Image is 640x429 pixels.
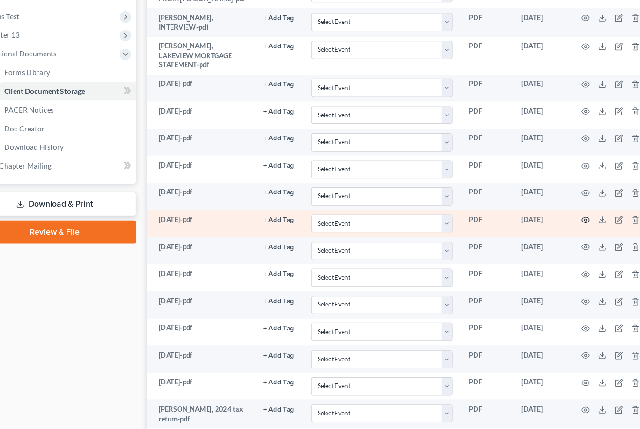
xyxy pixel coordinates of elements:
[13,142,159,159] a: NextChapter Mailing
[274,38,302,46] a: + Add Tag
[274,392,302,401] a: + Add Tag
[627,397,635,405] span: 4
[274,394,302,400] button: + Add Tag
[499,117,550,141] td: [DATE]
[21,28,53,36] span: Chapter 13
[452,92,499,117] td: PDF
[168,92,266,117] td: [DATE]-pdf
[499,313,550,337] td: [DATE]
[499,92,550,117] td: [DATE]
[168,8,266,34] td: [PERSON_NAME], INTERVIEW-pdf
[274,344,302,350] button: + Add Tag
[274,195,302,204] a: + Add Tag
[32,58,159,75] a: Forms Library
[274,97,302,106] a: + Add Tag
[274,219,302,228] a: + Add Tag
[274,146,302,154] a: + Add Tag
[499,141,550,166] td: [DATE]
[39,113,76,121] span: Doc Creator
[452,313,499,337] td: PDF
[274,368,302,374] button: + Add Tag
[274,99,302,105] button: + Add Tag
[168,166,266,191] td: [DATE]-pdf
[274,170,302,179] a: + Add Tag
[499,239,550,264] td: [DATE]
[39,96,84,104] span: PACER Notices
[499,362,550,388] td: [DATE]
[452,34,499,68] td: PDF
[452,8,499,34] td: PDF
[274,12,302,21] a: + Add Tag
[168,388,266,414] td: [PERSON_NAME], 2023 tax return-pdf
[452,215,499,239] td: PDF
[32,125,159,142] a: Download History
[608,397,631,420] iframe: Intercom live chat
[499,68,550,92] td: [DATE]
[39,79,112,87] span: Client Document Storage
[452,264,499,289] td: PDF
[274,366,302,375] a: + Add Tag
[11,200,159,221] a: Review & File
[39,130,93,138] span: Download History
[274,147,302,153] button: + Add Tag
[499,34,550,68] td: [DATE]
[452,239,499,264] td: PDF
[274,121,302,130] a: + Add Tag
[168,264,266,289] td: [DATE]-pdf
[274,172,302,178] button: + Add Tag
[274,221,302,227] button: + Add Tag
[168,239,266,264] td: [DATE]-pdf
[274,245,302,252] button: + Add Tag
[452,166,499,191] td: PDF
[274,270,302,276] button: + Add Tag
[168,191,266,215] td: [DATE]-pdf
[274,123,302,129] button: + Add Tag
[274,342,302,351] a: + Add Tag
[274,39,302,46] button: + Add Tag
[21,45,87,53] span: Additional Documents
[11,174,159,196] a: Download & Print
[274,72,302,81] a: + Add Tag
[168,68,266,92] td: [DATE]-pdf
[274,292,302,301] a: + Add Tag
[32,108,159,125] a: Doc Creator
[274,319,302,325] button: + Add Tag
[168,215,266,239] td: [DATE]-pdf
[168,289,266,313] td: [DATE]-pdf
[21,11,53,19] span: Means Test
[32,75,159,92] a: Client Document Storage
[499,8,550,34] td: [DATE]
[452,289,499,313] td: PDF
[452,68,499,92] td: PDF
[274,317,302,326] a: + Add Tag
[168,313,266,337] td: [DATE]-pdf
[452,191,499,215] td: PDF
[274,74,302,80] button: + Add Tag
[32,92,159,108] a: PACER Notices
[274,244,302,253] a: + Add Tag
[274,417,302,426] a: + Add Tag
[274,14,302,20] button: + Add Tag
[452,337,499,362] td: PDF
[274,419,302,425] button: + Add Tag
[499,215,550,239] td: [DATE]
[274,295,302,301] button: + Add Tag
[274,197,302,203] button: + Add Tag
[452,141,499,166] td: PDF
[21,146,82,154] span: NextChapter Mailing
[499,289,550,313] td: [DATE]
[168,34,266,68] td: [PERSON_NAME], LAKEVIEW MORTGAGE STATEMENT-pdf
[452,362,499,388] td: PDF
[499,388,550,414] td: [DATE]
[499,337,550,362] td: [DATE]
[499,191,550,215] td: [DATE]
[168,362,266,388] td: [PERSON_NAME], 2024 tax return-pdf
[39,62,81,70] span: Forms Library
[274,268,302,277] a: + Add Tag
[168,141,266,166] td: [DATE]-pdf
[452,388,499,414] td: PDF
[499,166,550,191] td: [DATE]
[499,264,550,289] td: [DATE]
[168,117,266,141] td: [DATE]-pdf
[452,117,499,141] td: PDF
